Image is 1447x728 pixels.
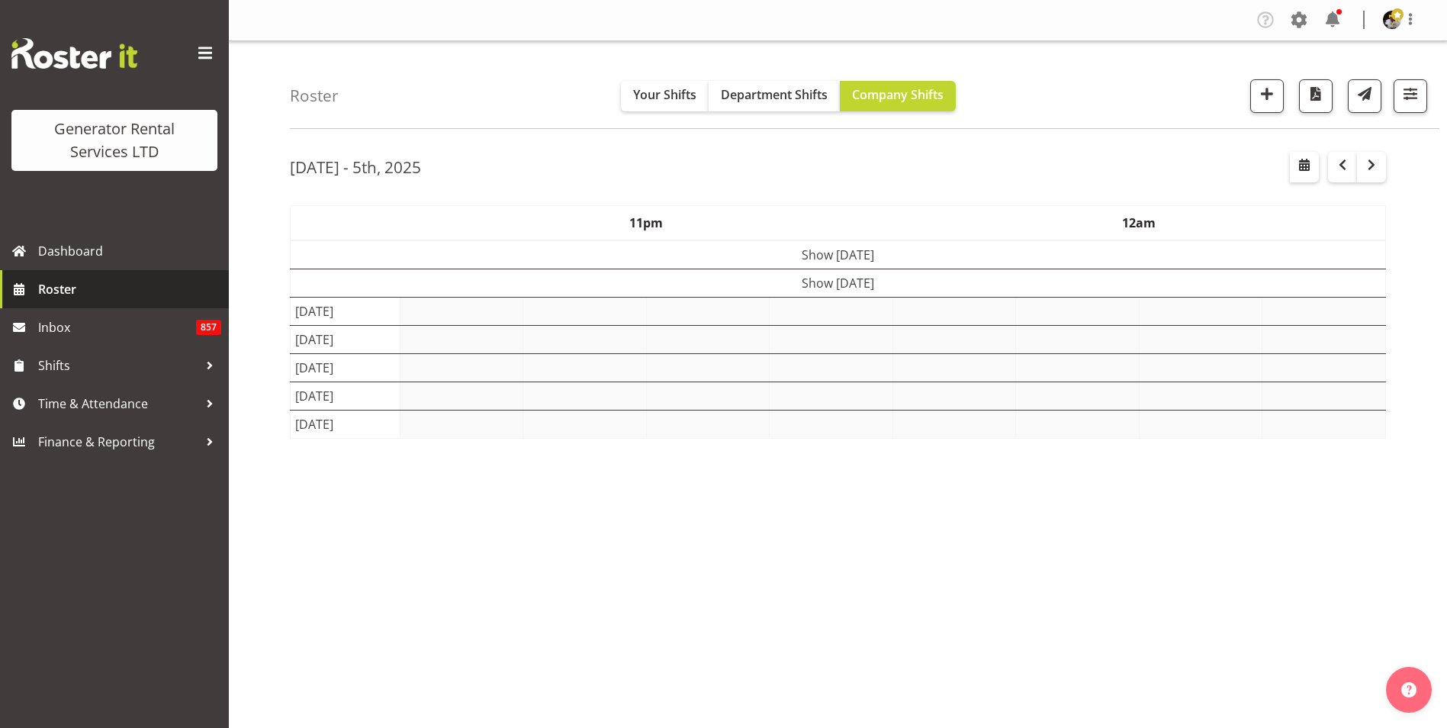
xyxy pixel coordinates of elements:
[291,240,1386,269] td: Show [DATE]
[621,81,709,111] button: Your Shifts
[400,205,892,240] th: 11pm
[291,410,400,438] td: [DATE]
[840,81,956,111] button: Company Shifts
[1394,79,1427,113] button: Filter Shifts
[38,354,198,377] span: Shifts
[709,81,840,111] button: Department Shifts
[196,320,221,335] span: 857
[291,353,400,382] td: [DATE]
[291,382,400,410] td: [DATE]
[291,297,400,325] td: [DATE]
[290,157,421,177] h2: [DATE] - 5th, 2025
[633,86,696,103] span: Your Shifts
[1401,682,1416,697] img: help-xxl-2.png
[1299,79,1333,113] button: Download a PDF of the roster according to the set date range.
[38,278,221,301] span: Roster
[1250,79,1284,113] button: Add a new shift
[38,430,198,453] span: Finance & Reporting
[852,86,944,103] span: Company Shifts
[11,38,137,69] img: Rosterit website logo
[721,86,828,103] span: Department Shifts
[1383,11,1401,29] img: andrew-crenfeldtab2e0c3de70d43fd7286f7b271d34304.png
[1348,79,1381,113] button: Send a list of all shifts for the selected filtered period to all rostered employees.
[38,316,196,339] span: Inbox
[291,325,400,353] td: [DATE]
[38,240,221,263] span: Dashboard
[291,269,1386,297] td: Show [DATE]
[38,392,198,415] span: Time & Attendance
[290,87,339,105] h4: Roster
[892,205,1385,240] th: 12am
[27,118,202,163] div: Generator Rental Services LTD
[1290,152,1319,182] button: Select a specific date within the roster.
